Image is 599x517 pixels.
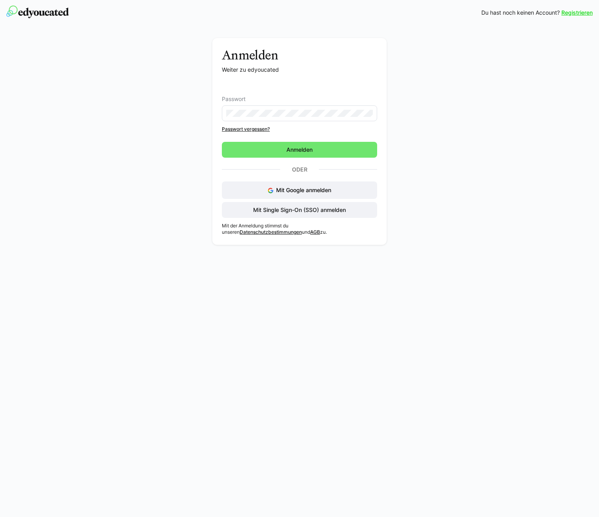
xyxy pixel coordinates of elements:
button: Anmelden [222,142,377,158]
a: Datenschutzbestimmungen [240,229,302,235]
span: Anmelden [285,146,314,154]
a: AGB [310,229,320,235]
button: Mit Google anmelden [222,181,377,199]
h3: Anmelden [222,48,377,63]
a: Registrieren [561,9,593,17]
p: Weiter zu edyoucated [222,66,377,74]
span: Passwort [222,96,246,102]
img: edyoucated [6,6,69,18]
span: Mit Google anmelden [276,187,331,193]
button: Mit Single Sign-On (SSO) anmelden [222,202,377,218]
span: Mit Single Sign-On (SSO) anmelden [252,206,347,214]
span: Du hast noch keinen Account? [481,9,560,17]
p: Oder [280,164,319,175]
a: Passwort vergessen? [222,126,377,132]
p: Mit der Anmeldung stimmst du unseren und zu. [222,223,377,235]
